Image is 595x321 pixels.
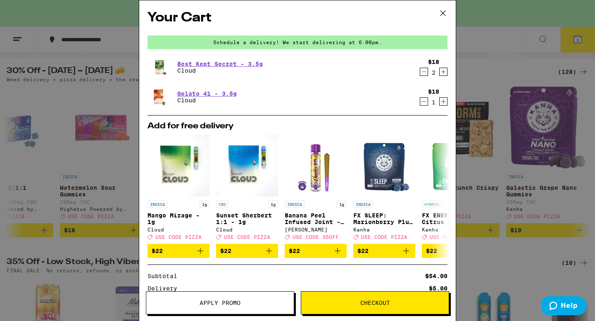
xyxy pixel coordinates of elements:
p: INDICA [285,201,305,208]
span: $22 [426,248,437,254]
span: Checkout [360,300,390,306]
div: 2 [428,69,439,76]
img: Cloud - Sunset Sherbert 1:1 - 1g [216,135,278,196]
button: Add to bag [422,244,484,258]
img: Cloud - Mango Mirage - 1g [148,135,209,196]
button: Add to bag [353,244,415,258]
p: 1g [200,201,209,208]
div: $5.00 [429,286,447,291]
a: Best Kept Secret - 3.5g [177,61,263,67]
a: Open page for Banana Peel Infused Joint - 1g from Jeeter [285,135,347,244]
div: Cloud [148,227,209,232]
button: Decrement [420,68,428,76]
img: Cloud - Best Kept Secret - 3.5g [148,56,171,79]
span: USE CODE 35OFF [293,234,339,240]
button: Increment [439,97,447,106]
button: Increment [439,68,447,76]
span: $22 [152,248,163,254]
a: Open page for Mango Mirage - 1g from Cloud [148,135,209,244]
p: FX ENERGY: Citrus Splash 1:1 Gummies [422,212,484,225]
h2: Add for free delivery [148,122,447,130]
p: 1g [268,201,278,208]
p: Banana Peel Infused Joint - 1g [285,212,347,225]
div: Schedule a delivery! We start delivering at 6:00pm. [148,35,447,49]
button: Apply Promo [146,291,294,314]
p: Cloud [177,97,237,104]
div: 1 [428,99,439,106]
div: $18 [428,59,439,65]
span: $22 [289,248,300,254]
span: USE CODE PIZZA [155,234,202,240]
span: $22 [220,248,231,254]
p: 1g [337,201,347,208]
img: Kanha - FX SLEEP: Marionberry Plum 3:2:1 Gummies [359,135,410,196]
p: INDICA [353,201,373,208]
span: USE CODE PIZZA [224,234,270,240]
img: Jeeter - Banana Peel Infused Joint - 1g [285,135,347,196]
span: USE CODE PIZZA [361,234,407,240]
iframe: Opens a widget where you can find more information [542,296,587,317]
button: Checkout [301,291,449,314]
button: Decrement [420,97,428,106]
a: Open page for Sunset Sherbert 1:1 - 1g from Cloud [216,135,278,244]
div: Subtotal [148,273,183,279]
div: $18 [428,88,439,95]
h2: Your Cart [148,9,447,27]
button: Add to bag [285,244,347,258]
span: Apply Promo [200,300,240,306]
div: Kanha [422,227,484,232]
a: Gelato 41 - 3.5g [177,90,237,97]
span: $22 [357,248,369,254]
img: Cloud - Gelato 41 - 3.5g [148,85,171,109]
button: Add to bag [216,244,278,258]
span: USE CODE PIZZA [430,234,476,240]
a: Open page for FX ENERGY: Citrus Splash 1:1 Gummies from Kanha [422,135,484,244]
div: [PERSON_NAME] [285,227,347,232]
a: Open page for FX SLEEP: Marionberry Plum 3:2:1 Gummies from Kanha [353,135,415,244]
img: Kanha - FX ENERGY: Citrus Splash 1:1 Gummies [427,135,479,196]
p: FX SLEEP: Marionberry Plum 3:2:1 Gummies [353,212,415,225]
p: CBD [216,201,228,208]
p: HYBRID [422,201,442,208]
div: $54.00 [425,273,447,279]
p: Mango Mirage - 1g [148,212,209,225]
div: Delivery [148,286,183,291]
p: Cloud [177,67,263,74]
button: Add to bag [148,244,209,258]
div: Cloud [216,227,278,232]
div: Kanha [353,227,415,232]
p: Sunset Sherbert 1:1 - 1g [216,212,278,225]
